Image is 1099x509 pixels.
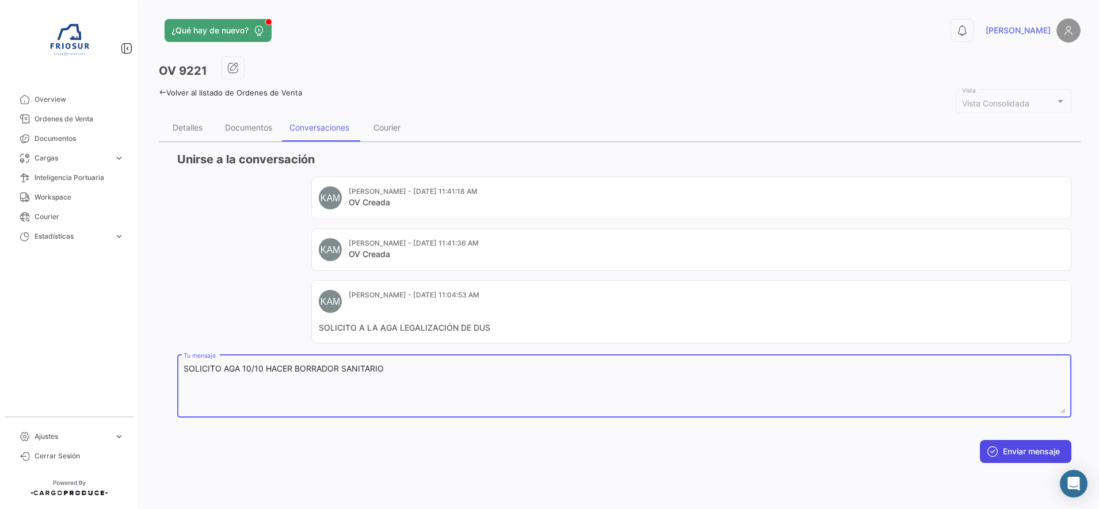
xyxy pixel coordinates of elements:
[1060,470,1087,497] div: Abrir Intercom Messenger
[165,19,272,42] button: ¿Qué hay de nuevo?
[289,123,349,132] div: Conversaciones
[35,94,124,105] span: Overview
[349,248,479,260] mat-card-title: OV Creada
[159,63,207,79] h3: OV 9221
[35,192,124,202] span: Workspace
[373,123,400,132] div: Courier
[9,168,129,187] a: Inteligencia Portuaria
[9,90,129,109] a: Overview
[173,123,203,132] div: Detalles
[35,231,109,242] span: Estadísticas
[159,88,302,97] a: Volver al listado de Ordenes de Venta
[35,173,124,183] span: Inteligencia Portuaria
[9,109,129,129] a: Ordenes de Venta
[35,451,124,461] span: Cerrar Sesión
[35,133,124,144] span: Documentos
[35,212,124,222] span: Courier
[171,25,249,36] span: ¿Qué hay de nuevo?
[225,123,272,132] div: Documentos
[980,440,1071,463] button: Enviar mensaje
[349,197,478,208] mat-card-title: OV Creada
[114,153,124,163] span: expand_more
[319,186,342,209] div: KAM
[1056,18,1081,43] img: placeholder-user.png
[9,129,129,148] a: Documentos
[9,207,129,227] a: Courier
[114,431,124,442] span: expand_more
[40,14,98,71] img: 6ea6c92c-e42a-4aa8-800a-31a9cab4b7b0.jpg
[349,186,478,197] mat-card-subtitle: [PERSON_NAME] - [DATE] 11:41:18 AM
[35,153,109,163] span: Cargas
[319,238,342,261] div: KAM
[962,98,1029,108] span: Vista Consolidada
[319,322,1064,334] mat-card-content: SOLICITO A LA AGA LEGALIZACIÓN DE DUS
[35,114,124,124] span: Ordenes de Venta
[349,290,479,300] mat-card-subtitle: [PERSON_NAME] - [DATE] 11:04:53 AM
[349,238,479,248] mat-card-subtitle: [PERSON_NAME] - [DATE] 11:41:36 AM
[35,431,109,442] span: Ajustes
[177,151,1071,167] h3: Unirse a la conversación
[9,187,129,207] a: Workspace
[986,25,1051,36] span: [PERSON_NAME]
[319,290,342,313] div: KAM
[114,231,124,242] span: expand_more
